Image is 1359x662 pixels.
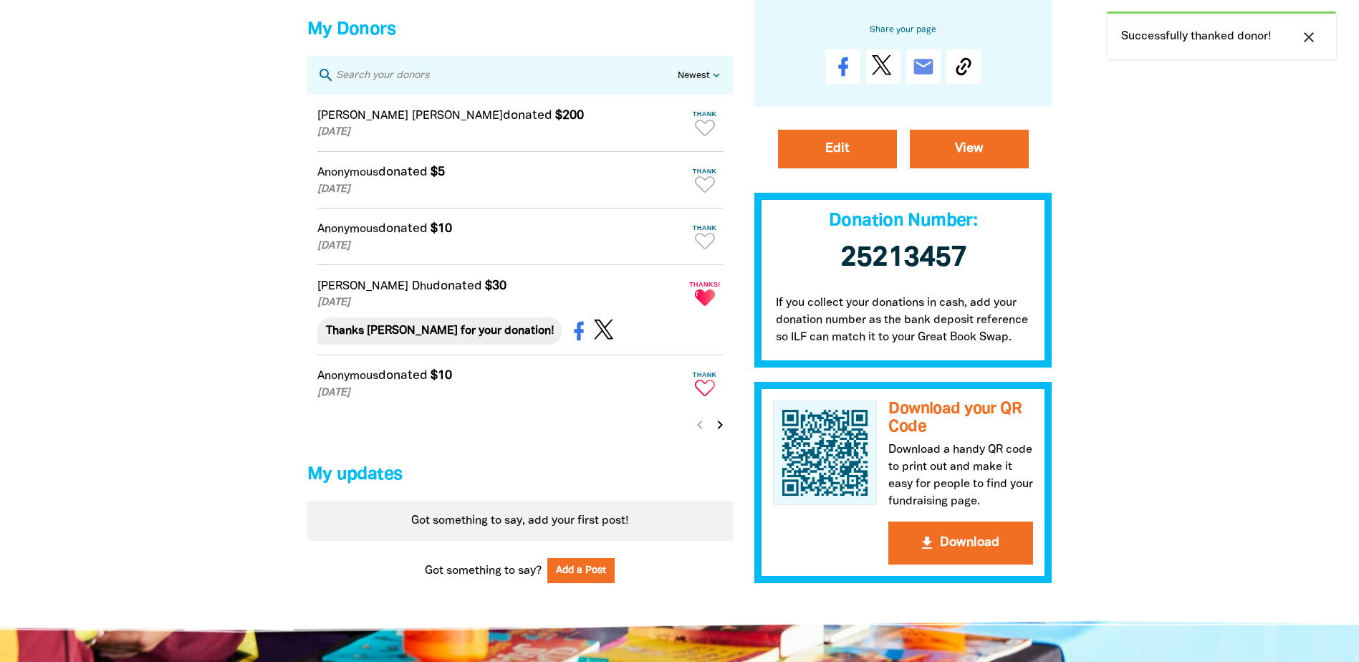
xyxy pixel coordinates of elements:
[317,111,408,121] em: [PERSON_NAME]
[687,224,723,231] span: Thank
[710,415,730,435] button: Next page
[910,130,1029,168] a: View
[918,534,936,552] i: get_app
[425,562,542,580] span: Got something to say?
[317,182,684,198] p: [DATE]
[754,280,1052,368] p: If you collect your donations in cash, add your donation number as the bank deposit reference so ...
[317,239,684,254] p: [DATE]
[687,110,723,117] span: Thank
[773,400,878,505] img: QR Code for McCullough Robertson
[378,223,428,234] span: donated
[307,501,733,541] div: Got something to say, add your first post!
[378,370,428,381] span: donated
[503,110,552,121] span: donated
[840,245,966,272] span: 25213457
[317,224,378,234] em: Anonymous
[826,49,860,84] a: Share
[317,385,684,401] p: [DATE]
[433,280,482,292] span: donated
[431,223,452,234] em: $10
[1300,29,1317,46] i: close
[307,21,395,38] span: My Donors
[307,466,403,483] span: My updates
[335,66,678,85] input: Search your donors
[1107,11,1336,59] div: Successfully thanked donor!
[547,558,615,583] button: Add a Post
[778,130,897,168] a: Edit
[687,162,723,198] button: Thank
[317,168,378,178] em: Anonymous
[307,95,733,443] div: Paginated content
[888,522,1033,565] button: get_appDownload
[687,219,723,255] button: Thank
[711,416,729,433] i: chevron_right
[317,282,408,292] em: [PERSON_NAME]
[906,49,941,84] a: email
[307,501,733,541] div: Paginated content
[866,49,901,84] a: Post
[1296,28,1322,47] button: close
[777,22,1029,38] h6: Share your page
[687,105,723,141] button: Thank
[317,125,684,140] p: [DATE]
[317,295,684,311] p: [DATE]
[317,317,562,345] div: Thanks [PERSON_NAME] for your donation!
[912,55,935,78] i: email
[317,67,335,84] i: search
[555,110,584,121] em: $200
[378,166,428,178] span: donated
[946,49,981,84] button: Copy Link
[687,168,723,175] span: Thank
[412,111,503,121] em: [PERSON_NAME]
[412,282,433,292] em: Dhu
[888,400,1033,436] h3: Download your QR Code
[431,166,445,178] em: $5
[687,365,723,402] button: Thank
[829,213,977,229] span: Donation Number:
[485,280,506,292] em: $30
[687,371,723,378] span: Thank
[431,370,452,381] em: $10
[317,371,378,381] em: Anonymous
